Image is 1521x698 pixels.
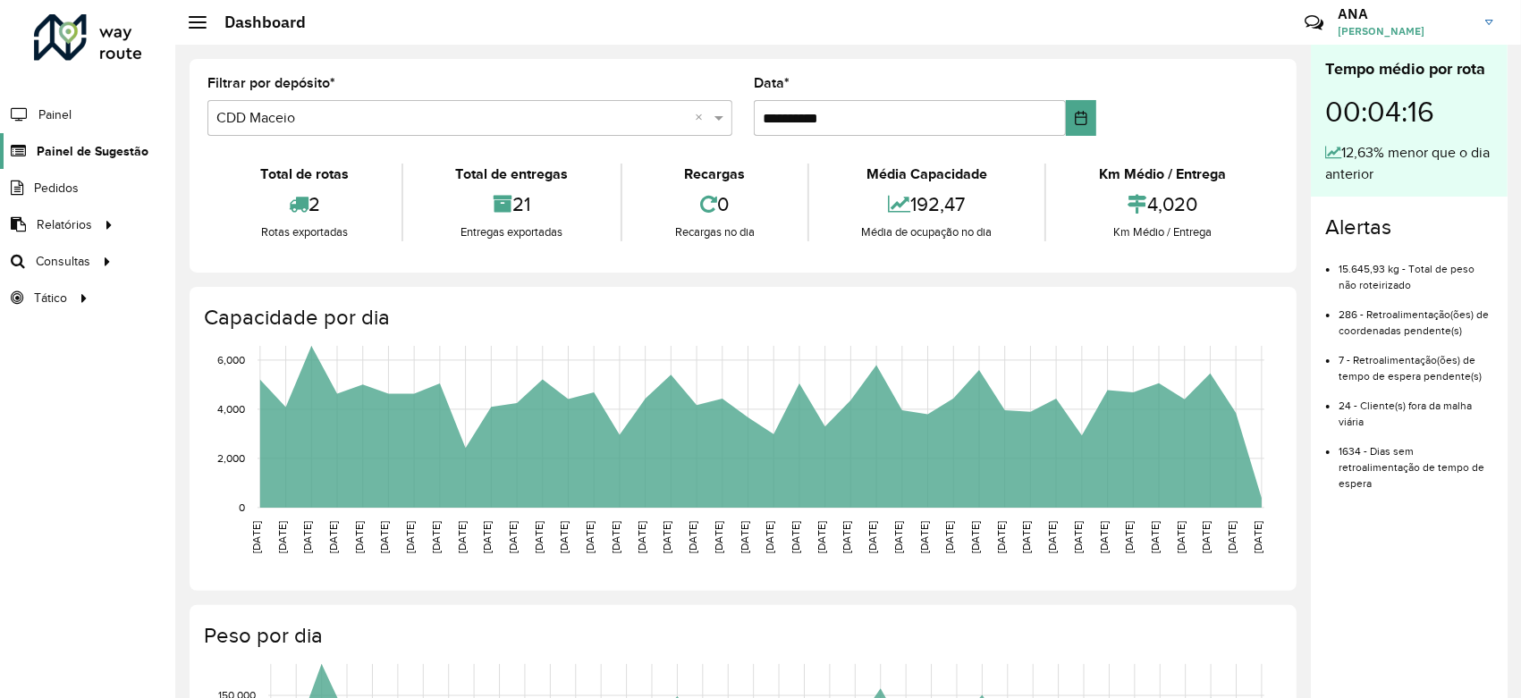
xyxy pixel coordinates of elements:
span: [PERSON_NAME] [1338,23,1472,39]
li: 24 - Cliente(s) fora da malha viária [1339,384,1493,430]
text: 6,000 [217,354,245,366]
div: 12,63% menor que o dia anterior [1325,142,1493,185]
text: [DATE] [301,521,313,553]
li: 7 - Retroalimentação(ões) de tempo de espera pendente(s) [1339,339,1493,384]
text: [DATE] [790,521,801,553]
text: [DATE] [353,521,365,553]
div: Km Médio / Entrega [1051,223,1274,241]
text: 0 [239,501,245,513]
text: [DATE] [918,521,930,553]
a: Contato Rápido [1295,4,1333,42]
span: Clear all [695,107,710,129]
div: Média Capacidade [814,164,1041,185]
h4: Alertas [1325,214,1493,240]
div: 192,47 [814,185,1041,223]
text: [DATE] [378,521,390,553]
text: [DATE] [276,521,288,553]
text: [DATE] [610,521,621,553]
span: Painel [38,105,72,124]
text: [DATE] [327,521,339,553]
text: [DATE] [456,521,468,553]
text: [DATE] [404,521,416,553]
span: Consultas [36,252,90,271]
li: 15.645,93 kg - Total de peso não roteirizado [1339,248,1493,293]
text: [DATE] [1149,521,1161,553]
text: [DATE] [481,521,493,553]
div: 21 [408,185,617,223]
text: [DATE] [1226,521,1238,553]
text: [DATE] [866,521,878,553]
text: [DATE] [841,521,853,553]
text: [DATE] [1021,521,1033,553]
text: [DATE] [559,521,570,553]
text: [DATE] [815,521,827,553]
text: [DATE] [943,521,955,553]
text: [DATE] [430,521,442,553]
h2: Dashboard [207,13,306,32]
text: [DATE] [1046,521,1058,553]
text: [DATE] [584,521,596,553]
text: [DATE] [892,521,904,553]
text: [DATE] [1252,521,1263,553]
text: 4,000 [217,403,245,415]
text: [DATE] [250,521,262,553]
div: Recargas no dia [627,223,803,241]
div: Rotas exportadas [212,223,397,241]
text: [DATE] [1175,521,1187,553]
div: 4,020 [1051,185,1274,223]
div: 2 [212,185,397,223]
div: 0 [627,185,803,223]
div: Entregas exportadas [408,223,617,241]
text: [DATE] [995,521,1007,553]
text: [DATE] [764,521,775,553]
li: 1634 - Dias sem retroalimentação de tempo de espera [1339,430,1493,492]
span: Tático [34,289,67,307]
span: Pedidos [34,179,79,198]
text: [DATE] [969,521,981,553]
text: [DATE] [739,521,750,553]
div: Média de ocupação no dia [814,223,1041,241]
div: Km Médio / Entrega [1051,164,1274,185]
text: [DATE] [507,521,519,553]
div: 00:04:16 [1325,81,1493,142]
text: [DATE] [1072,521,1084,553]
text: [DATE] [661,521,672,553]
li: 286 - Retroalimentação(ões) de coordenadas pendente(s) [1339,293,1493,339]
button: Choose Date [1066,100,1096,136]
text: [DATE] [687,521,698,553]
span: Relatórios [37,215,92,234]
text: [DATE] [636,521,647,553]
div: Tempo médio por rota [1325,57,1493,81]
label: Filtrar por depósito [207,72,335,94]
div: Recargas [627,164,803,185]
text: [DATE] [1201,521,1213,553]
text: 2,000 [217,452,245,464]
div: Total de entregas [408,164,617,185]
h4: Capacidade por dia [204,305,1279,331]
span: Painel de Sugestão [37,142,148,161]
h3: ANA [1338,5,1472,22]
label: Data [754,72,790,94]
text: [DATE] [1124,521,1136,553]
text: [DATE] [1098,521,1110,553]
h4: Peso por dia [204,623,1279,649]
text: [DATE] [713,521,724,553]
text: [DATE] [533,521,545,553]
div: Total de rotas [212,164,397,185]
